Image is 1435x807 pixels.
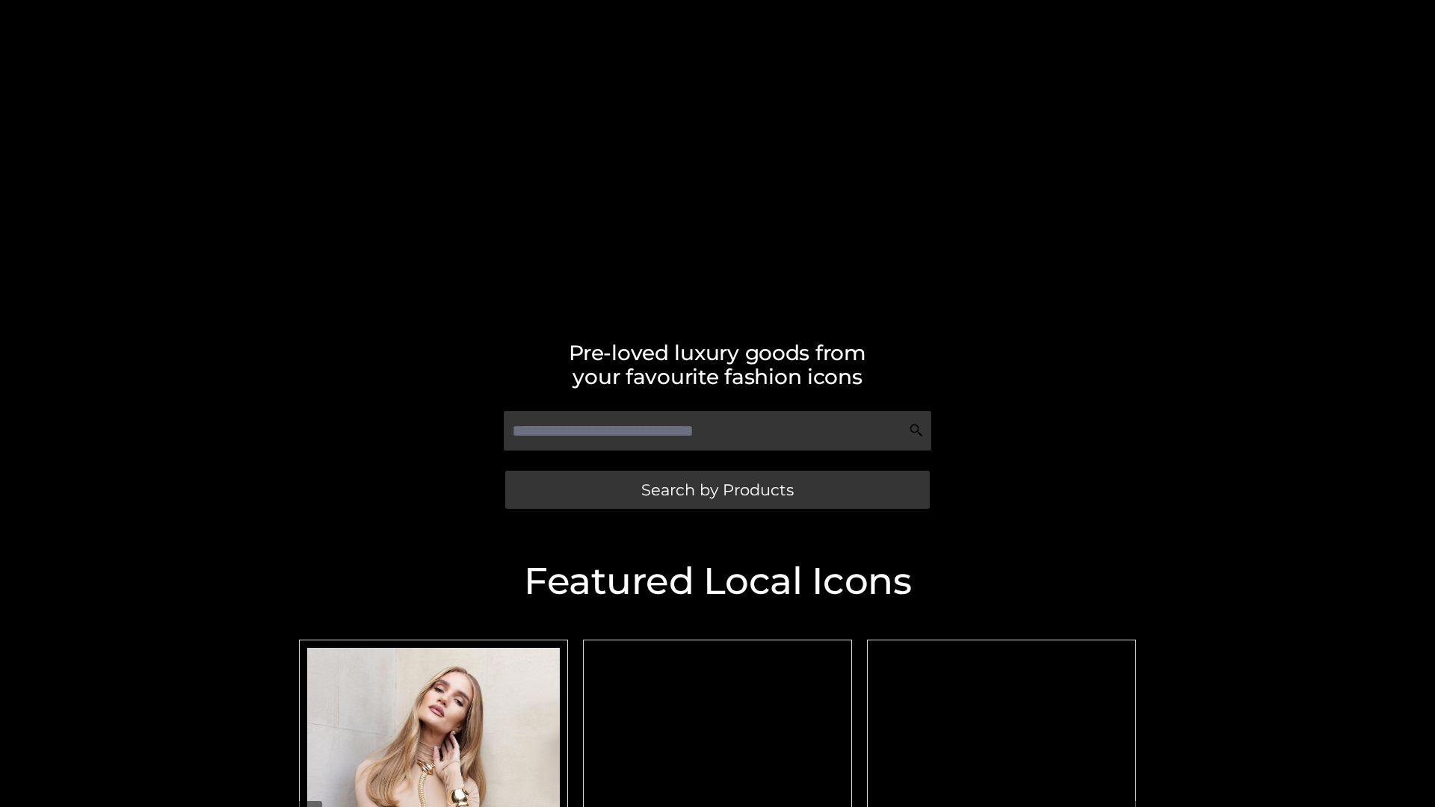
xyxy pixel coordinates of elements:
h2: Featured Local Icons​ [291,563,1144,600]
img: Search Icon [909,423,924,438]
a: Search by Products [505,471,930,509]
span: Search by Products [641,482,794,498]
h2: Pre-loved luxury goods from your favourite fashion icons [291,341,1144,389]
